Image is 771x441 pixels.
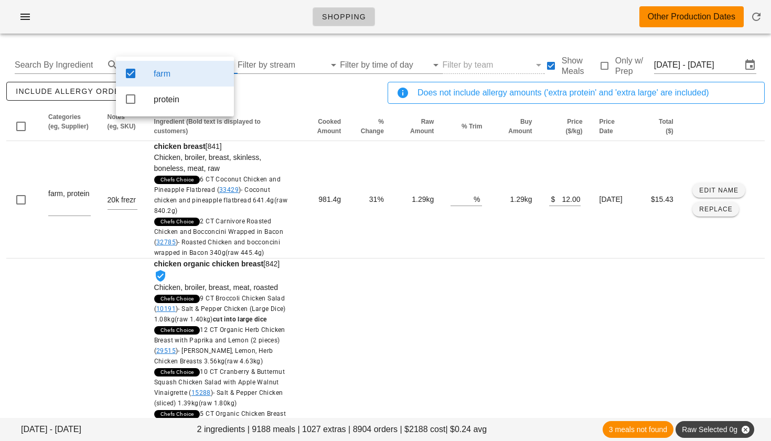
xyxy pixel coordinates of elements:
[156,305,176,313] a: 10191
[410,118,434,135] span: Raw Amount
[692,202,739,217] button: Replace
[160,295,194,303] span: Chefs Choice
[213,316,267,323] strong: cut into large dice
[160,410,194,418] span: Chefs Choice
[634,112,681,141] th: Total ($): Not sorted. Activate to sort ascending.
[156,239,176,246] a: 32785
[99,112,146,141] th: Notes (eg, SKU): Not sorted. Activate to sort ascending.
[322,13,366,21] span: Shopping
[160,326,194,335] span: Chefs Choice
[361,118,384,135] span: % Change
[349,112,392,141] th: % Change: Not sorted. Activate to sort ascending.
[392,141,443,259] td: 1.29kg
[40,112,99,141] th: Categories (eg, Supplier): Not sorted. Activate to sort ascending.
[317,118,341,135] span: Cooked Amount
[48,113,89,130] span: Categories (eg, Supplier)
[445,423,487,436] span: | $0.24 avg
[226,249,264,256] span: (raw 445.4g)
[651,195,673,203] span: $15.43
[160,218,194,226] span: Chefs Choice
[154,94,226,104] div: protein
[648,10,735,23] div: Other Production Dates
[154,218,284,256] span: 2 CT Carnivore Roasted Chicken and Bocconcini Wrapped in Bacon ( )
[154,347,273,365] span: - [PERSON_NAME], Lemon, Herb Chicken Breasts 3.56kg
[175,316,213,323] span: (raw 1.40kg)
[591,112,634,141] th: Price Date: Not sorted. Activate to sort ascending.
[541,112,591,141] th: Price ($/kg): Not sorted. Activate to sort ascending.
[297,112,349,141] th: Cooked Amount: Not sorted. Activate to sort ascending.
[154,410,286,438] span: 5 CT Organic Chicken Breast (2 pieces) ( )
[108,113,136,130] span: Notes (eg, SKU)
[154,368,285,407] span: 10 CT Cranberry & Butternut Squash Chicken Salad with Apple Walnut Vinaigrette ( )
[699,206,733,213] span: Replace
[154,118,261,135] span: Ingredient (Bold text is displayed to customers)
[699,187,738,194] span: Edit Name
[682,421,748,438] span: Raw Selected 0g
[160,368,194,377] span: Chefs Choice
[15,87,131,95] span: include allergy orders
[154,186,288,214] span: - Coconut chicken and pineapple flatbread 641.4g
[154,389,283,407] span: - Salt & Pepper Chicken (sliced) 1.39kg
[6,82,140,101] button: include allergy orders
[417,87,756,99] div: Does not include allergy amounts ('extra protein' and 'extra large' are included)
[191,389,211,396] a: 15288
[566,118,583,135] span: Price ($/kg)
[199,400,237,407] span: (raw 1.80kg)
[154,260,264,268] strong: chicken organic chicken breast
[154,283,279,292] span: Chicken, broiler, breast, meat, roasted
[659,118,673,135] span: Total ($)
[615,56,654,77] label: Only w/ Prep
[462,123,482,130] span: % Trim
[369,195,384,203] span: 31%
[154,142,290,258] span: [841]
[490,112,540,141] th: Buy Amount: Not sorted. Activate to sort ascending.
[692,183,745,198] button: Edit Name
[609,421,667,438] span: 3 meals not found
[219,186,239,193] a: 33429
[154,142,206,150] strong: chicken breast
[474,192,482,206] div: %
[313,7,375,26] a: Shopping
[591,141,634,259] td: [DATE]
[154,305,286,323] span: - Salt & Pepper Chicken (Large Dice) 1.08kg
[154,326,285,365] span: 12 CT Organic Herb Chicken Breast with Paprika and Lemon (2 pieces) ( )
[160,176,194,184] span: Chefs Choice
[224,358,263,365] span: (raw 4.63kg)
[154,239,281,256] span: - Roasted Chicken and bocconcini wrapped in Bacon 340g
[392,112,443,141] th: Raw Amount: Not sorted. Activate to sort ascending.
[340,57,442,73] div: Filter by time of day
[154,295,286,323] span: 9 CT Broccoli Chicken Salad ( )
[490,141,540,259] td: 1.29kg
[508,118,532,135] span: Buy Amount
[146,112,298,141] th: Ingredient (Bold text is displayed to customers): Not sorted. Activate to sort ascending.
[549,192,555,206] div: $
[741,425,750,434] button: Close
[238,57,340,73] div: Filter by stream
[442,112,490,141] th: % Trim: Not sorted. Activate to sort ascending.
[599,118,615,135] span: Price Date
[154,176,288,214] span: 6 CT Coconut Chicken and Pineapple Flatbread ( )
[156,347,176,354] a: 29515
[318,195,341,203] span: 981.4g
[562,56,598,77] label: Show Meals
[154,153,262,173] span: Chicken, broiler, breast, skinless, boneless, meat, raw
[154,69,226,79] div: farm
